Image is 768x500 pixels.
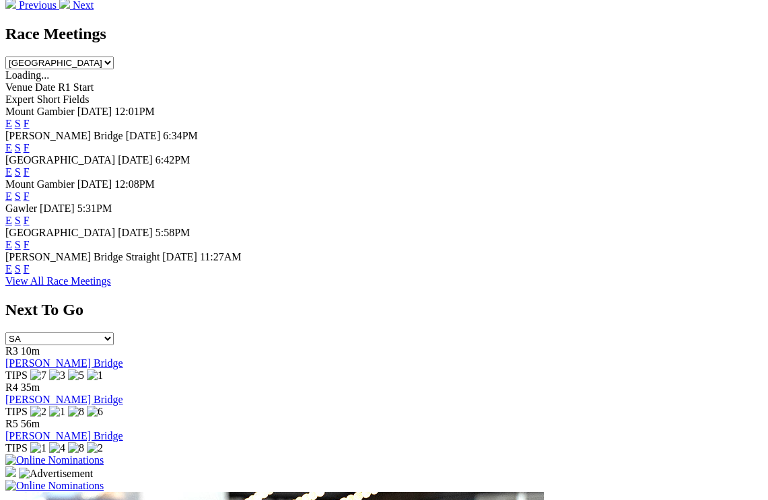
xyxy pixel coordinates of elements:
span: 12:08PM [114,178,155,190]
span: [DATE] [118,154,153,166]
a: F [24,166,30,178]
span: [DATE] [77,106,112,117]
a: E [5,263,12,275]
a: [PERSON_NAME] Bridge [5,394,123,405]
h2: Next To Go [5,301,763,319]
a: F [24,118,30,129]
img: 1 [49,406,65,418]
a: S [15,166,21,178]
span: [PERSON_NAME] Bridge [5,130,123,141]
img: 6 [87,406,103,418]
span: [DATE] [126,130,161,141]
span: [GEOGRAPHIC_DATA] [5,154,115,166]
span: R5 [5,418,18,429]
a: [PERSON_NAME] Bridge [5,430,123,441]
a: F [24,263,30,275]
img: 8 [68,406,84,418]
span: [DATE] [162,251,197,262]
a: E [5,142,12,153]
img: 2 [87,442,103,454]
a: S [15,142,21,153]
img: Online Nominations [5,480,104,492]
span: 6:34PM [163,130,198,141]
img: 7 [30,369,46,382]
img: 15187_Greyhounds_GreysPlayCentral_Resize_SA_WebsiteBanner_300x115_2025.jpg [5,466,16,477]
a: E [5,166,12,178]
a: S [15,190,21,202]
span: 5:58PM [155,227,190,238]
a: S [15,215,21,226]
img: 2 [30,406,46,418]
span: Gawler [5,203,37,214]
span: Venue [5,81,32,93]
span: TIPS [5,369,28,381]
a: F [24,142,30,153]
a: F [24,215,30,226]
span: 6:42PM [155,154,190,166]
img: Online Nominations [5,454,104,466]
img: 8 [68,442,84,454]
span: R4 [5,382,18,393]
img: 3 [49,369,65,382]
span: [GEOGRAPHIC_DATA] [5,227,115,238]
span: [DATE] [118,227,153,238]
span: [DATE] [40,203,75,214]
span: TIPS [5,442,28,454]
span: TIPS [5,406,28,417]
span: [DATE] [77,178,112,190]
img: 1 [30,442,46,454]
span: Short [37,94,61,105]
span: 10m [21,345,40,357]
img: 4 [49,442,65,454]
span: R1 Start [58,81,94,93]
a: View All Race Meetings [5,275,111,287]
a: E [5,215,12,226]
a: F [24,190,30,202]
img: 5 [68,369,84,382]
span: 12:01PM [114,106,155,117]
span: Date [35,81,55,93]
span: Mount Gambier [5,106,75,117]
span: Loading... [5,69,49,81]
span: Mount Gambier [5,178,75,190]
span: Fields [63,94,89,105]
a: E [5,118,12,129]
a: [PERSON_NAME] Bridge [5,357,123,369]
a: F [24,239,30,250]
img: Advertisement [19,468,93,480]
span: 5:31PM [77,203,112,214]
span: Expert [5,94,34,105]
span: [PERSON_NAME] Bridge Straight [5,251,160,262]
span: 11:27AM [200,251,242,262]
span: 35m [21,382,40,393]
img: 1 [87,369,103,382]
h2: Race Meetings [5,25,763,43]
a: S [15,118,21,129]
span: R3 [5,345,18,357]
a: S [15,263,21,275]
a: S [15,239,21,250]
a: E [5,239,12,250]
span: 56m [21,418,40,429]
a: E [5,190,12,202]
